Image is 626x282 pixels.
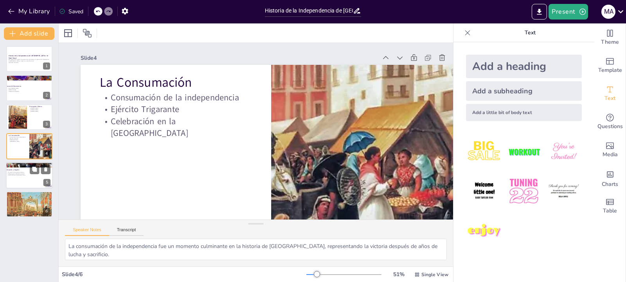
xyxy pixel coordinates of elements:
p: Celebración en la [GEOGRAPHIC_DATA] [105,68,257,137]
p: Inspiración para movimientos futuros [7,174,49,176]
img: 5.jpeg [505,173,542,209]
div: Add images, graphics, shapes or video [594,136,626,164]
p: Principales Líderes [29,105,50,108]
div: 2 [6,75,52,101]
strong: Historia de la Independencia de [GEOGRAPHIC_DATA]: Un Viaje Visual [9,55,49,59]
span: Questions [597,122,623,131]
button: Duplicate Slide [30,164,39,174]
div: 3 [43,121,50,128]
p: La Consumación [120,29,270,93]
p: Text [474,23,586,42]
div: 6 [6,191,52,217]
p: Celebración del [DATE] [7,91,49,92]
span: Position [83,29,92,38]
span: Sacrificios por la independencia [10,198,24,200]
button: Speaker Notes [65,227,109,236]
p: Esta presentación explora los eventos clave, personajes y el impacto de la independencia de [GEOG... [9,59,50,62]
div: 6 [43,208,50,215]
div: 4 [43,150,50,157]
button: Delete Slide [41,164,50,174]
div: Slide 4 / 6 [62,271,306,278]
div: 2 [43,92,50,99]
img: 3.jpeg [545,134,582,170]
img: 2.jpeg [505,134,542,170]
p: Influencia en la identidad nacional [7,173,49,175]
p: Grito [PERSON_NAME] [7,87,49,89]
p: Reflexiones Finales [9,193,50,195]
div: Add a little bit of body text [466,104,582,121]
p: [PERSON_NAME] [7,89,49,91]
div: 3 [6,104,52,130]
span: Media [603,150,618,159]
div: Add a heading [466,55,582,78]
span: Lucha por la libertad [10,197,20,198]
p: Impacto y Legado [7,168,49,171]
div: 1 [43,62,50,70]
div: Change the overall theme [594,23,626,52]
div: 4 [6,133,52,159]
p: Consumación de la independencia [116,45,264,104]
p: La Consumación [9,134,27,137]
div: Saved [59,8,83,15]
p: Inicio del Movimiento [7,85,48,87]
img: 4.jpeg [466,173,502,209]
button: Present [549,4,588,20]
div: Add ready made slides [594,52,626,80]
div: Add text boxes [594,80,626,108]
span: Theme [601,38,619,46]
div: Slide 4 [111,4,395,102]
p: Ejército Trigarante [112,57,261,115]
div: M A [601,5,615,19]
p: [PERSON_NAME] [29,108,50,109]
div: Add a table [594,192,626,220]
p: [PERSON_NAME] [29,111,50,112]
div: 1 [6,46,52,72]
div: Get real-time input from your audience [594,108,626,136]
button: Add slide [4,27,54,40]
button: Transcript [109,227,144,236]
input: Insert title [265,5,353,16]
p: Generated with [URL] [9,62,50,63]
div: 5 [43,179,50,186]
span: Text [604,94,615,103]
p: [PERSON_NAME] [29,109,50,111]
div: Add charts and graphs [594,164,626,192]
button: M A [601,4,615,20]
img: 6.jpeg [545,173,582,209]
button: My Library [6,5,53,18]
img: 7.jpeg [466,213,502,249]
span: Template [598,66,622,75]
div: 5 [6,162,53,189]
img: 1.jpeg [466,134,502,170]
span: Charts [602,180,618,189]
p: Celebración en la [GEOGRAPHIC_DATA] [9,139,27,142]
p: Consumación de la independencia [9,136,27,138]
span: Table [603,207,617,215]
button: Export to PowerPoint [532,4,547,20]
p: Ejército Trigarante [9,138,27,139]
textarea: La consumación de la independencia fue un momento culminante en la historia de [GEOGRAPHIC_DATA],... [65,239,447,260]
div: Add a subheading [466,81,582,101]
div: Layout [62,27,74,39]
span: Single View [421,271,448,278]
span: Llamado a la acción [10,200,19,201]
div: 51 % [389,271,408,278]
p: Formación de un estado soberano [7,171,49,173]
